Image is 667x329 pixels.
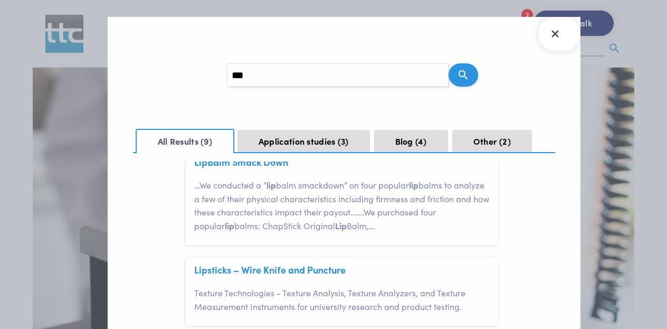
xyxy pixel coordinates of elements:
[538,17,580,51] button: Close Search Results
[352,206,358,218] span: …
[499,135,511,147] span: 2
[186,150,498,245] article: Lip Balm Smack Down
[201,135,212,147] span: 9
[194,286,498,313] p: Texture Technologies - Texture Analysis, Texture Analyzers, and Texture Measurement Instruments f...
[194,264,346,276] span: Lipsticks – Wire Knife and Puncture
[194,155,288,168] a: LipBalm Smack Down
[133,125,555,153] nav: Search Result Navigation
[194,156,288,168] span: Lip Balm Smack Down
[186,258,498,326] article: Lipsticks – Wire Knife and Puncture
[266,179,276,191] span: lip
[409,179,418,191] span: lip
[237,130,370,152] button: Application studies
[452,130,532,152] button: Other
[225,220,234,231] span: lip
[136,129,234,153] button: All Results
[374,130,448,152] button: Blog
[338,135,349,147] span: 3
[358,206,364,218] span: …
[449,63,478,87] button: Search
[194,263,346,276] a: Lipsticks – Wire Knife and Puncture
[415,135,427,147] span: 4
[194,263,207,276] span: Lip
[194,178,498,232] p: We conducted a “ balm smackdown” on four popular balms to analyze a few of their physical charact...
[335,220,347,231] span: Lip
[194,155,207,168] span: Lip
[369,220,375,231] span: …
[194,179,199,191] span: …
